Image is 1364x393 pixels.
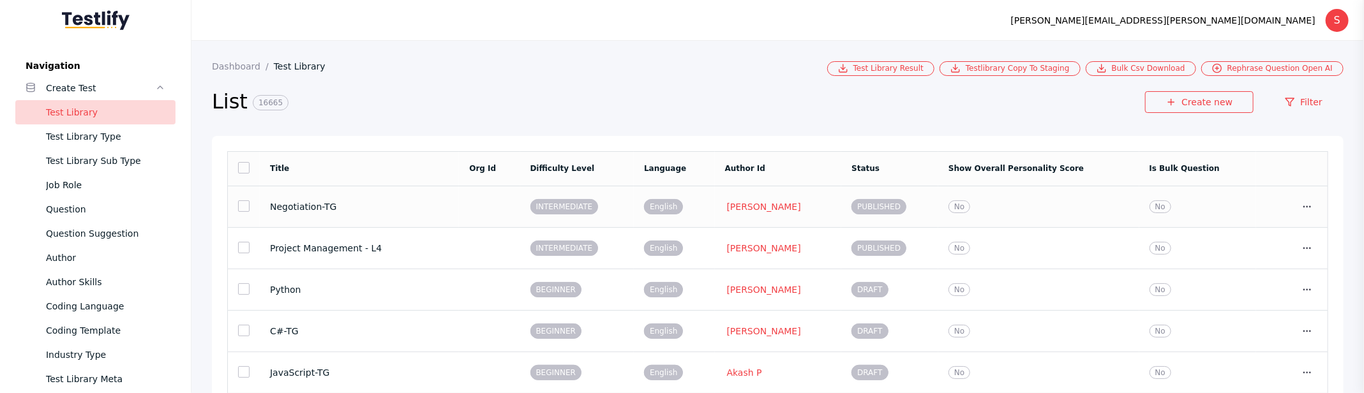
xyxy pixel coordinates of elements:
span: No [1150,200,1171,213]
span: 16665 [253,95,289,110]
a: Question [15,197,176,221]
a: Author Skills [15,270,176,294]
a: Akash P [725,367,764,378]
div: Test Library Sub Type [46,153,165,168]
span: No [948,242,970,255]
a: Job Role [15,173,176,197]
div: Author [46,250,165,265]
section: Project Management - L4 [270,243,449,253]
span: PUBLISHED [851,241,906,256]
a: [PERSON_NAME] [725,284,803,295]
a: Difficulty Level [530,164,595,173]
span: No [948,325,970,337]
span: No [1150,242,1171,255]
span: English [644,282,683,297]
span: No [948,200,970,213]
a: Show Overall Personality Score [948,164,1084,173]
span: BEGINNER [530,282,582,297]
span: No [948,283,970,296]
div: Question Suggestion [46,226,165,241]
label: Navigation [15,61,176,71]
a: [PERSON_NAME] [725,201,803,212]
a: [PERSON_NAME] [725,242,803,254]
a: Rephrase Question Open AI [1201,61,1344,76]
a: Test Library [274,61,336,71]
span: No [1150,283,1171,296]
section: JavaScript-TG [270,367,449,378]
a: Test Library Meta [15,367,176,391]
span: English [644,199,683,214]
a: Status [851,164,880,173]
a: Language [644,164,686,173]
a: Create new [1145,91,1254,113]
span: BEGINNER [530,323,582,339]
div: Create Test [46,80,155,96]
div: Test Library Meta [46,371,165,387]
section: Python [270,285,449,295]
span: DRAFT [851,323,888,339]
div: Test Library Type [46,129,165,144]
a: Test Library Result [827,61,934,76]
a: Coding Language [15,294,176,318]
section: C#-TG [270,326,449,336]
a: Testlibrary Copy To Staging [940,61,1081,76]
section: Negotiation-TG [270,202,449,212]
span: INTERMEDIATE [530,241,599,256]
a: Is Bulk Question [1150,164,1220,173]
a: Test Library Type [15,124,176,149]
div: S [1326,9,1349,32]
span: BEGINNER [530,365,582,380]
div: Question [46,202,165,217]
a: Coding Template [15,318,176,343]
div: Coding Language [46,299,165,314]
a: Filter [1264,91,1344,113]
a: Test Library [15,100,176,124]
span: No [1150,366,1171,379]
div: [PERSON_NAME][EMAIL_ADDRESS][PERSON_NAME][DOMAIN_NAME] [1011,13,1315,28]
a: Test Library Sub Type [15,149,176,173]
span: English [644,323,683,339]
a: Bulk Csv Download [1086,61,1196,76]
a: Title [270,164,289,173]
a: [PERSON_NAME] [725,325,803,337]
span: DRAFT [851,282,888,297]
a: Dashboard [212,61,274,71]
span: English [644,365,683,380]
span: PUBLISHED [851,199,906,214]
span: English [644,241,683,256]
a: Org Id [469,164,496,173]
div: Job Role [46,177,165,193]
span: DRAFT [851,365,888,380]
img: Testlify - Backoffice [62,10,130,30]
div: Test Library [46,105,165,120]
div: Industry Type [46,347,165,362]
a: Author [15,246,176,270]
h2: List [212,89,1145,115]
div: Coding Template [46,323,165,338]
div: Author Skills [46,274,165,290]
a: Industry Type [15,343,176,367]
a: Author Id [725,164,766,173]
span: No [948,366,970,379]
span: INTERMEDIATE [530,199,599,214]
a: Question Suggestion [15,221,176,246]
span: No [1150,325,1171,337]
